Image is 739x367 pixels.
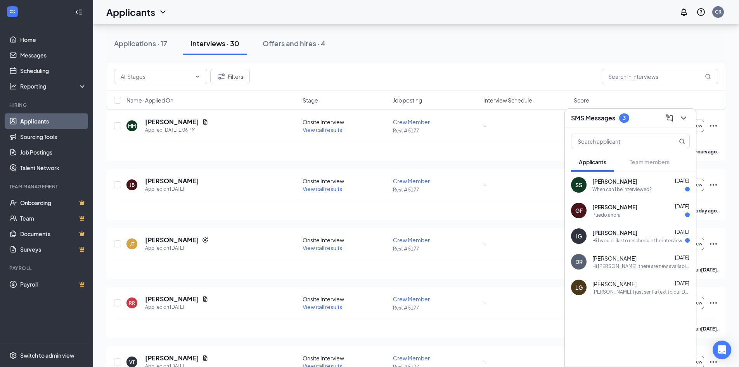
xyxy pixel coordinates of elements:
svg: Ellipses [709,239,718,249]
svg: Document [202,296,208,302]
svg: Document [202,119,208,125]
span: View call results [303,244,342,251]
a: SurveysCrown [20,242,87,257]
h5: [PERSON_NAME] [145,354,199,362]
div: Applied [DATE] 1:06 PM [145,126,208,134]
span: Crew Member [393,237,430,244]
span: View call results [303,303,342,310]
div: Onsite Interview [303,354,388,362]
div: DR [575,258,583,266]
p: Rest # 5177 [393,304,479,311]
span: [PERSON_NAME] [592,177,637,185]
input: Search applicant [571,134,663,149]
div: Onsite Interview [303,295,388,303]
p: Rest # 5177 [393,245,479,252]
b: [DATE] [701,267,717,273]
span: Name · Applied On [126,96,173,104]
span: - [483,358,486,365]
span: Crew Member [393,177,430,184]
span: Team members [630,158,670,165]
span: Stage [303,96,318,104]
svg: Notifications [679,7,689,17]
a: Messages [20,47,87,63]
h1: Applicants [106,5,155,19]
div: Reporting [20,82,87,90]
div: SS [575,181,582,189]
div: 3 [623,115,626,121]
a: Home [20,32,87,47]
div: LG [575,284,583,291]
div: Applied on [DATE] [145,185,199,193]
a: TeamCrown [20,210,87,226]
span: [DATE] [675,178,689,184]
span: Crew Member [393,118,430,125]
span: Applicants [579,158,606,165]
div: JT [130,241,134,247]
span: - [483,299,486,306]
div: Applications · 17 [114,38,167,48]
button: Filter Filters [210,69,250,84]
a: DocumentsCrown [20,226,87,242]
div: Offers and hires · 4 [263,38,325,48]
div: Puedo ahora [592,212,621,218]
div: Applied on [DATE] [145,244,208,252]
input: Search in interviews [602,69,718,84]
div: Hi I would like to reschedule the interview [592,237,682,244]
p: Rest # 5177 [393,127,479,134]
span: - [483,122,486,129]
span: Interview Schedule [483,96,532,104]
h5: [PERSON_NAME] [145,118,199,126]
div: VT [129,359,135,365]
a: PayrollCrown [20,277,87,292]
svg: ChevronDown [194,73,201,80]
div: Onsite Interview [303,177,388,185]
span: Score [574,96,589,104]
a: Applicants [20,113,87,129]
div: Payroll [9,265,85,271]
div: Hiring [9,102,85,108]
p: Rest # 5177 [393,186,479,193]
a: OnboardingCrown [20,195,87,210]
a: Talent Network [20,160,87,176]
div: Applied on [DATE] [145,303,208,311]
h5: [PERSON_NAME] [145,295,199,303]
div: Onsite Interview [303,236,388,244]
div: Hi [PERSON_NAME], there are new availabilities for an interview. This is a reminder to schedule y... [592,263,690,270]
svg: Reapply [202,237,208,243]
div: Team Management [9,183,85,190]
div: Interviews · 30 [190,38,239,48]
span: [DATE] [675,280,689,286]
svg: Analysis [9,82,17,90]
h3: SMS Messages [571,114,615,122]
a: Sourcing Tools [20,129,87,144]
svg: Ellipses [709,357,718,367]
div: Open Intercom Messenger [713,341,731,359]
span: View call results [303,126,342,133]
span: [PERSON_NAME] [592,229,637,237]
span: [PERSON_NAME] [592,254,637,262]
svg: Ellipses [709,298,718,308]
span: Crew Member [393,296,430,303]
h5: [PERSON_NAME] [145,236,199,244]
b: 2 hours ago [691,149,717,155]
span: [DATE] [675,204,689,209]
h5: [PERSON_NAME] [145,177,199,185]
div: IG [576,232,582,240]
span: - [483,240,486,247]
svg: Ellipses [709,121,718,130]
input: All Stages [121,72,191,81]
b: a day ago [695,208,717,214]
svg: ChevronDown [158,7,168,17]
span: [PERSON_NAME] [592,203,637,211]
svg: Document [202,355,208,361]
svg: QuestionInfo [696,7,706,17]
button: ChevronDown [677,112,690,124]
div: Switch to admin view [20,351,74,359]
svg: MagnifyingGlass [705,73,711,80]
svg: Settings [9,351,17,359]
svg: ComposeMessage [665,113,674,123]
svg: Collapse [75,8,83,16]
div: [PERSON_NAME]. I just sent a text to our DM and I'm waiting to hear more. He may have an opportun... [592,289,690,295]
svg: WorkstreamLogo [9,8,16,16]
span: View call results [303,185,342,192]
